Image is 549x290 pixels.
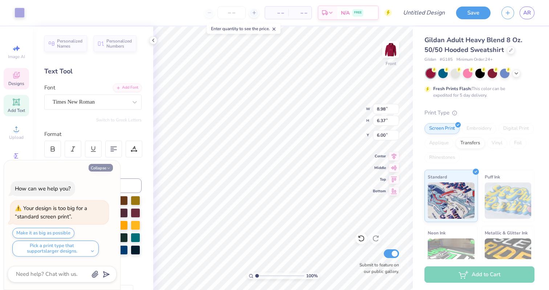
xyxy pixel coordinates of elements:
div: Add Font [113,84,142,92]
span: Center [373,154,386,159]
input: – – [217,6,246,19]
span: Top [373,177,386,182]
span: Personalized Names [57,39,83,49]
img: Standard [428,182,475,219]
img: Neon Ink [428,238,475,275]
span: Puff Ink [485,173,500,181]
div: Format [44,130,142,138]
span: Image AI [8,54,25,60]
div: How can we help you? [15,185,71,192]
div: Screen Print [424,123,460,134]
div: This color can be expedited for 5 day delivery. [433,85,522,98]
span: – – [269,9,284,17]
div: Transfers [456,138,485,149]
span: Personalized Numbers [106,39,132,49]
button: Make it as big as possible [12,228,74,238]
span: # G185 [440,57,453,63]
img: Front [383,42,398,57]
div: Print Type [424,109,534,117]
span: Neon Ink [428,229,446,237]
div: Front [386,60,396,67]
img: Puff Ink [485,182,532,219]
span: Metallic & Glitter Ink [485,229,528,237]
span: 100 % [306,273,318,279]
span: Gildan [424,57,436,63]
strong: Fresh Prints Flash: [433,86,472,92]
div: Embroidery [462,123,496,134]
span: Middle [373,165,386,170]
span: AR [523,9,531,17]
button: Pick a print type that supportslarger designs. [12,241,99,257]
div: Vinyl [487,138,507,149]
span: Standard [428,173,447,181]
div: Foil [509,138,526,149]
span: Add Text [8,108,25,113]
span: Bottom [373,189,386,194]
div: Digital Print [499,123,534,134]
label: Font [44,84,55,92]
button: Switch to Greek Letters [96,117,142,123]
div: Enter quantity to see the price. [207,24,281,34]
span: Minimum Order: 24 + [456,57,493,63]
span: Upload [9,134,24,140]
div: Applique [424,138,454,149]
input: Untitled Design [397,5,451,20]
span: FREE [354,10,362,15]
div: Rhinestones [424,152,460,163]
label: Submit to feature on our public gallery. [355,262,399,275]
button: Collapse [89,164,113,172]
span: Designs [8,81,24,86]
span: N/A [341,9,350,17]
a: AR [520,7,534,19]
button: Save [456,7,491,19]
div: Your design is too big for a “standard screen print”. [15,205,87,220]
div: Text Tool [44,67,142,76]
img: Metallic & Glitter Ink [485,238,532,275]
span: Gildan Adult Heavy Blend 8 Oz. 50/50 Hooded Sweatshirt [424,36,522,54]
span: – – [293,9,307,17]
